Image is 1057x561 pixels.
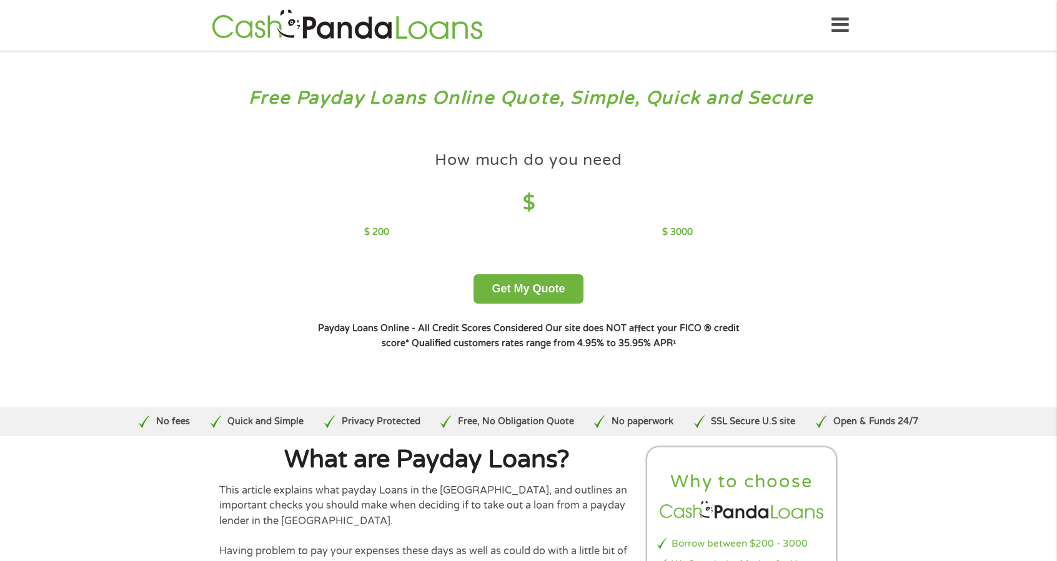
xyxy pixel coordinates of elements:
strong: Payday Loans Online - All Credit Scores Considered [318,323,543,334]
strong: Our site does NOT affect your FICO ® credit score* [382,323,740,349]
p: This article explains what payday Loans in the [GEOGRAPHIC_DATA], and outlines an important check... [219,483,634,529]
p: SSL Secure U.S site [711,415,795,429]
p: Privacy Protected [342,415,420,429]
p: Quick and Simple [227,415,304,429]
h1: What are Payday Loans? [219,447,634,472]
img: GetLoanNow Logo [208,7,487,43]
p: Open & Funds 24/7 [833,415,918,429]
p: No fees [156,415,190,429]
h4: $ [364,191,692,216]
p: Free, No Obligation Quote [458,415,574,429]
p: No paperwork [612,415,673,429]
button: Get My Quote [474,274,583,304]
p: $ 3000 [662,226,693,239]
h4: How much do you need [435,150,622,171]
li: Borrow between $200 - 3000 [657,537,826,551]
h2: Why to choose [657,470,826,494]
strong: Qualified customers rates range from 4.95% to 35.95% APR¹ [412,338,676,349]
p: $ 200 [364,226,389,239]
h3: Free Payday Loans Online Quote, Simple, Quick and Secure [36,87,1021,110]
